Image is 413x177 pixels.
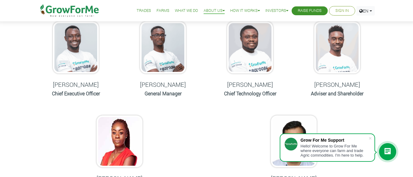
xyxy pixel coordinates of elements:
a: Trades [137,8,151,14]
h6: Chief Technology Officer [214,90,286,96]
a: Sign In [335,8,349,14]
img: growforme image [227,22,273,73]
h5: [PERSON_NAME] [40,81,112,88]
a: Raise Funds [298,8,322,14]
img: growforme image [140,22,186,73]
a: EN [356,6,375,16]
a: Investors [265,8,288,14]
img: growforme image [97,115,142,167]
div: Hello! Welcome to Grow For Me where everyone can farm and trade Agric commodities. I'm here to help. [301,144,368,158]
h5: [PERSON_NAME] [301,81,373,88]
h5: [PERSON_NAME] [214,81,286,88]
h5: [PERSON_NAME] [127,81,199,88]
div: Grow For Me Support [301,138,368,143]
h6: Chief Executive Officer [40,90,112,96]
img: growforme image [271,115,317,167]
a: What We Do [175,8,198,14]
a: About Us [204,8,225,14]
a: How it Works [230,8,260,14]
img: growforme image [314,22,360,73]
h6: Adviser and Shareholder [301,90,373,96]
img: growforme image [53,22,99,73]
h6: General Manager [127,90,199,96]
a: Farms [157,8,169,14]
